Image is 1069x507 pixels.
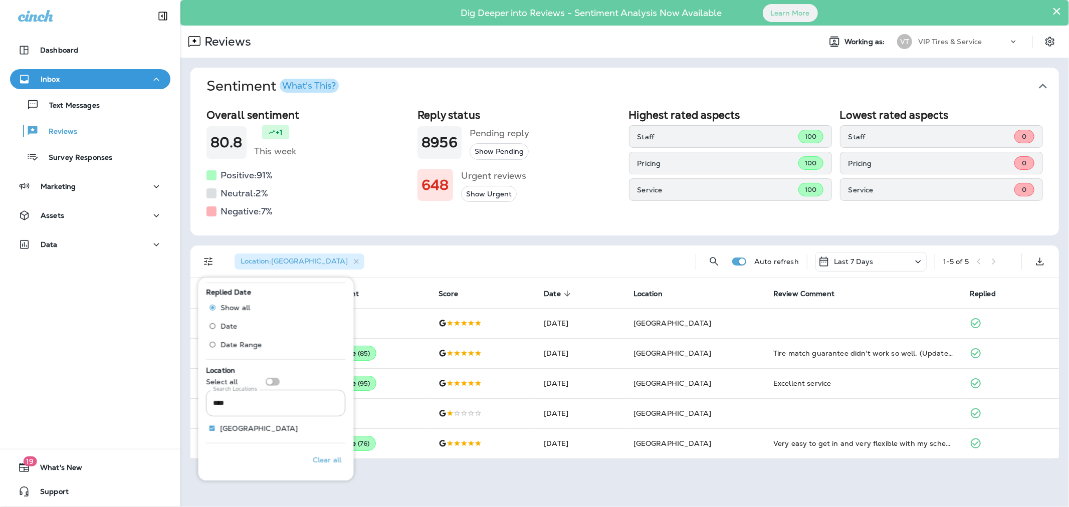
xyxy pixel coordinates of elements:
button: Clear all [309,447,345,472]
div: Tire match guarantee didn't work so well. (Update 6-24) (Update7-27- Vip stepped up and honored t... [773,348,954,358]
h5: This week [255,143,297,159]
p: Reviews [39,127,77,137]
h2: Reply status [417,109,620,121]
p: Text Messages [39,101,100,111]
button: Inbox [10,69,170,89]
span: 0 [1022,185,1026,194]
span: Score [439,289,471,298]
p: Select all [206,378,238,386]
span: ( 95 ) [358,379,370,388]
h5: Pending reply [470,125,529,141]
p: Pricing [848,159,1014,167]
span: Location [633,289,676,298]
button: Filters [198,251,219,272]
button: SentimentWhat's This? [198,68,1067,105]
p: Clear all [313,456,341,464]
p: Service [637,186,799,194]
div: SentimentWhat's This? [190,105,1059,235]
span: 100 [805,185,816,194]
h5: Urgent reviews [461,168,526,184]
div: Very easy to get in and very flexible with my schedule [773,438,954,448]
h5: Negative: 7 % [221,203,273,219]
td: [DATE] [536,338,625,368]
span: Date [221,323,238,331]
h1: 8956 [421,134,458,151]
span: [GEOGRAPHIC_DATA] [633,349,711,358]
span: Working as: [844,38,887,46]
button: Collapse Sidebar [149,6,177,26]
p: Reviews [200,34,251,49]
span: Date [544,290,561,298]
div: Excellent service [773,378,954,388]
div: 1 - 5 of 5 [943,258,969,266]
h1: Sentiment [206,78,339,95]
button: Show Pending [470,143,529,160]
span: 0 [1022,159,1026,167]
span: Support [30,487,69,499]
p: [GEOGRAPHIC_DATA] [221,424,298,432]
button: What's This? [280,79,339,93]
span: 0 [1022,132,1026,141]
p: Auto refresh [754,258,799,266]
td: -- [315,308,431,338]
p: Assets [41,211,64,219]
div: Location:[GEOGRAPHIC_DATA] [235,253,364,270]
button: Support [10,481,170,501]
p: Pricing [637,159,799,167]
button: Marketing [10,176,170,196]
p: +1 [276,127,283,137]
td: [DATE] [536,368,625,398]
span: Replied [970,289,1009,298]
span: Review Comment [773,289,847,298]
p: Last 7 Days [834,258,874,266]
button: Search Reviews [704,251,724,272]
span: 100 [805,159,816,167]
p: Survey Responses [39,153,112,163]
span: [GEOGRAPHIC_DATA] [633,409,711,418]
p: Dig Deeper into Reviews - Sentiment Analysis Now Available [432,12,751,15]
button: Dashboard [10,40,170,60]
h1: 80.8 [210,134,243,151]
span: [GEOGRAPHIC_DATA] [633,319,711,328]
span: [GEOGRAPHIC_DATA] [633,379,711,388]
span: ( 85 ) [358,349,370,358]
td: -- [315,398,431,428]
p: Staff [848,133,1014,141]
h5: Positive: 91 % [221,167,273,183]
label: Search Locations [213,385,258,393]
button: Text Messages [10,94,170,115]
h2: Highest rated aspects [629,109,832,121]
div: Filters [198,272,354,480]
td: [DATE] [536,398,625,428]
p: Service [848,186,1014,194]
p: Staff [637,133,799,141]
h2: Lowest rated aspects [840,109,1043,121]
button: Close [1052,3,1061,19]
button: Data [10,234,170,255]
button: Learn More [763,4,818,22]
td: [DATE] [536,428,625,458]
td: [DATE] [536,308,625,338]
button: Assets [10,205,170,225]
span: [GEOGRAPHIC_DATA] [633,439,711,448]
button: Export as CSV [1030,251,1050,272]
span: Location : [GEOGRAPHIC_DATA] [241,257,348,266]
button: 19What's New [10,457,170,477]
span: Replied Date [206,288,252,297]
span: 19 [23,456,37,466]
p: Dashboard [40,46,78,54]
button: Reviews [10,120,170,141]
span: Location [206,366,236,375]
span: 100 [805,132,816,141]
p: Data [41,240,58,248]
span: Date [544,289,574,298]
span: Score [439,290,458,298]
span: Location [633,290,663,298]
button: Show Urgent [461,186,517,202]
p: Inbox [41,75,60,83]
span: Show all [221,304,251,312]
span: Date Range [221,341,262,349]
h1: 648 [421,177,449,193]
div: What's This? [282,81,336,90]
span: Review Comment [773,290,834,298]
